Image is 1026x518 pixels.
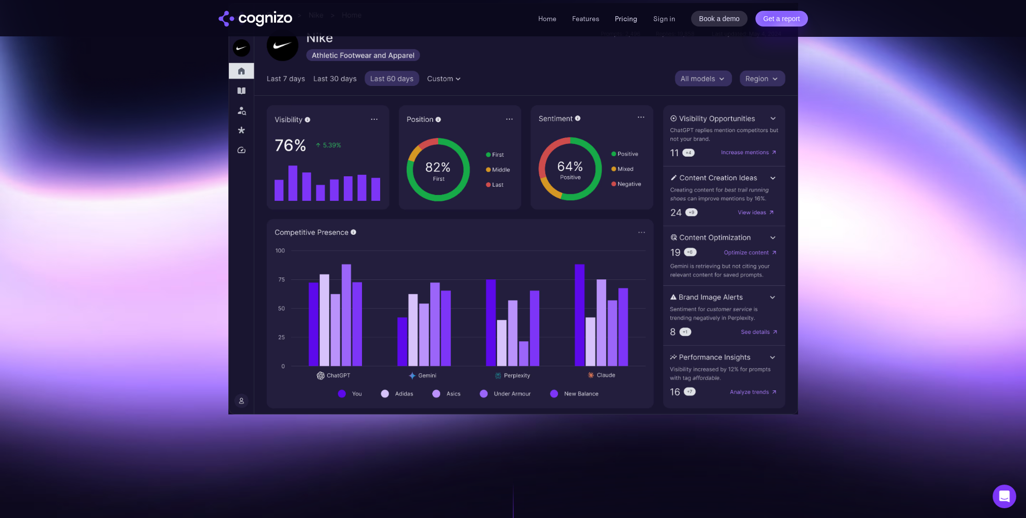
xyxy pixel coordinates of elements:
[538,14,556,23] a: Home
[572,14,599,23] a: Features
[755,11,808,27] a: Get a report
[615,14,638,23] a: Pricing
[228,3,798,414] img: Cognizo AI visibility optimization dashboard
[219,11,292,27] a: home
[993,485,1016,508] div: Open Intercom Messenger
[653,13,675,25] a: Sign in
[219,11,292,27] img: cognizo logo
[691,11,748,27] a: Book a demo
